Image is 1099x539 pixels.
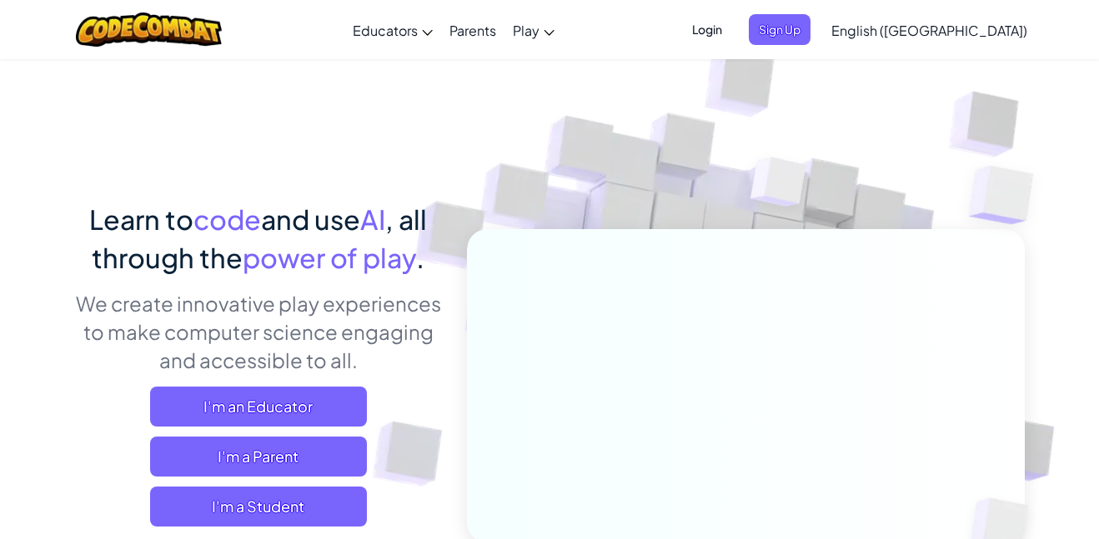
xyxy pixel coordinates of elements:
span: Learn to [89,202,193,236]
span: AI [360,202,385,236]
a: English ([GEOGRAPHIC_DATA]) [823,7,1036,52]
a: I'm an Educator [150,387,367,427]
img: CodeCombat logo [76,12,222,47]
button: Login [682,14,732,45]
span: Educators [353,22,418,39]
a: Parents [441,7,504,52]
span: and use [261,202,360,236]
a: Play [504,7,563,52]
img: Overlap cubes [936,125,1080,266]
p: We create innovative play experiences to make computer science engaging and accessible to all. [74,289,442,374]
span: . [416,241,424,274]
span: English ([GEOGRAPHIC_DATA]) [831,22,1027,39]
a: I'm a Parent [150,437,367,477]
a: Educators [344,7,441,52]
button: Sign Up [749,14,810,45]
span: power of play [243,241,416,274]
button: I'm a Student [150,487,367,527]
span: code [193,202,261,236]
span: Play [513,22,539,39]
img: Overlap cubes [720,124,840,248]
